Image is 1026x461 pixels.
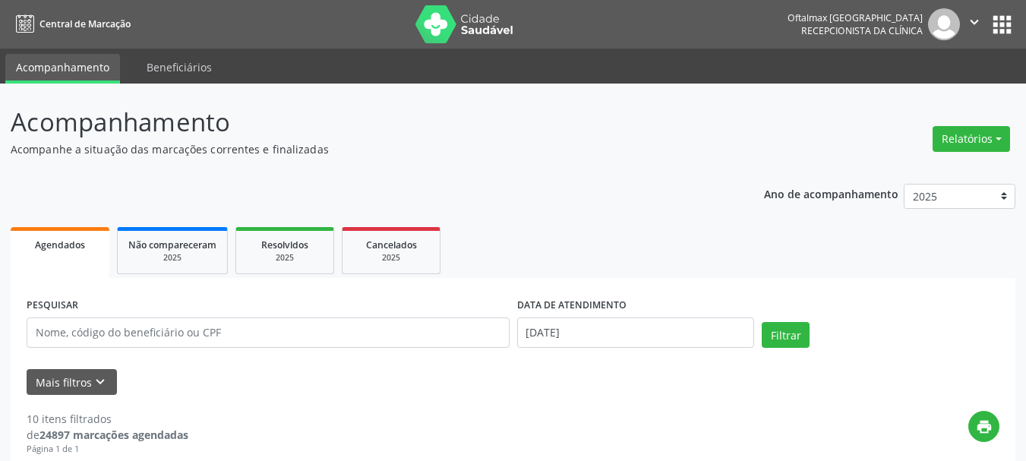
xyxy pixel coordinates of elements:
input: Nome, código do beneficiário ou CPF [27,317,510,348]
p: Acompanhe a situação das marcações correntes e finalizadas [11,141,714,157]
strong: 24897 marcações agendadas [39,428,188,442]
div: Página 1 de 1 [27,443,188,456]
i: print [976,418,993,435]
span: Central de Marcação [39,17,131,30]
span: Não compareceram [128,238,216,251]
p: Acompanhamento [11,103,714,141]
div: 10 itens filtrados [27,411,188,427]
a: Beneficiários [136,54,223,81]
label: DATA DE ATENDIMENTO [517,294,627,317]
div: 2025 [353,252,429,264]
div: 2025 [247,252,323,264]
button: Relatórios [933,126,1010,152]
div: de [27,427,188,443]
i: keyboard_arrow_down [92,374,109,390]
button:  [960,8,989,40]
i:  [966,14,983,30]
p: Ano de acompanhamento [764,184,898,203]
span: Recepcionista da clínica [801,24,923,37]
span: Resolvidos [261,238,308,251]
button: Mais filtroskeyboard_arrow_down [27,369,117,396]
button: print [968,411,999,442]
div: 2025 [128,252,216,264]
button: apps [989,11,1015,38]
input: Selecione um intervalo [517,317,755,348]
a: Central de Marcação [11,11,131,36]
a: Acompanhamento [5,54,120,84]
img: img [928,8,960,40]
div: Oftalmax [GEOGRAPHIC_DATA] [788,11,923,24]
label: PESQUISAR [27,294,78,317]
span: Cancelados [366,238,417,251]
span: Agendados [35,238,85,251]
button: Filtrar [762,322,810,348]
